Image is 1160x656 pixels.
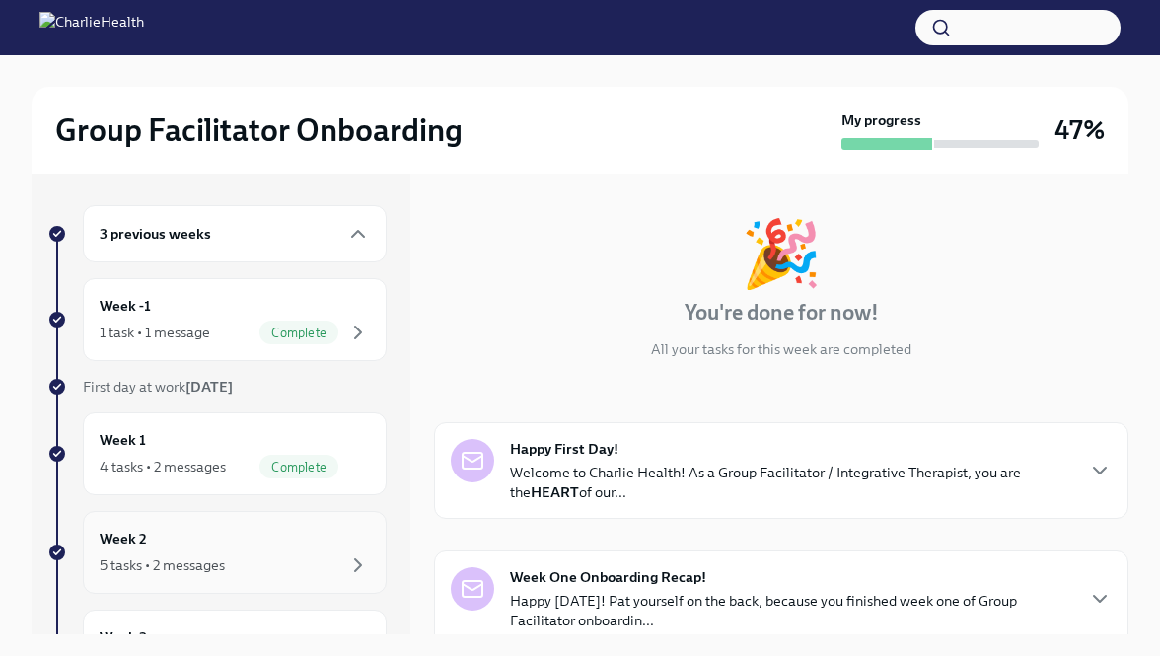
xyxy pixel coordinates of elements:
[510,567,706,587] strong: Week One Onboarding Recap!
[259,326,338,340] span: Complete
[47,412,387,495] a: Week 14 tasks • 2 messagesComplete
[100,457,226,476] div: 4 tasks • 2 messages
[510,591,1072,630] p: Happy [DATE]! Pat yourself on the back, because you finished week one of Group Facilitator onboar...
[651,339,911,359] p: All your tasks for this week are completed
[100,626,147,648] h6: Week 3
[510,463,1072,502] p: Welcome to Charlie Health! As a Group Facilitator / Integrative Therapist, you are the of our...
[100,323,210,342] div: 1 task • 1 message
[39,12,144,43] img: CharlieHealth
[55,110,463,150] h2: Group Facilitator Onboarding
[83,378,233,396] span: First day at work
[100,429,146,451] h6: Week 1
[100,555,225,575] div: 5 tasks • 2 messages
[47,511,387,594] a: Week 25 tasks • 2 messages
[841,110,921,130] strong: My progress
[510,439,618,459] strong: Happy First Day!
[741,221,822,286] div: 🎉
[83,205,387,262] div: 3 previous weeks
[47,278,387,361] a: Week -11 task • 1 messageComplete
[100,528,147,549] h6: Week 2
[259,460,338,474] span: Complete
[531,483,579,501] strong: HEART
[100,223,211,245] h6: 3 previous weeks
[47,377,387,397] a: First day at work[DATE]
[1054,112,1105,148] h3: 47%
[685,298,879,328] h4: You're done for now!
[185,378,233,396] strong: [DATE]
[100,295,151,317] h6: Week -1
